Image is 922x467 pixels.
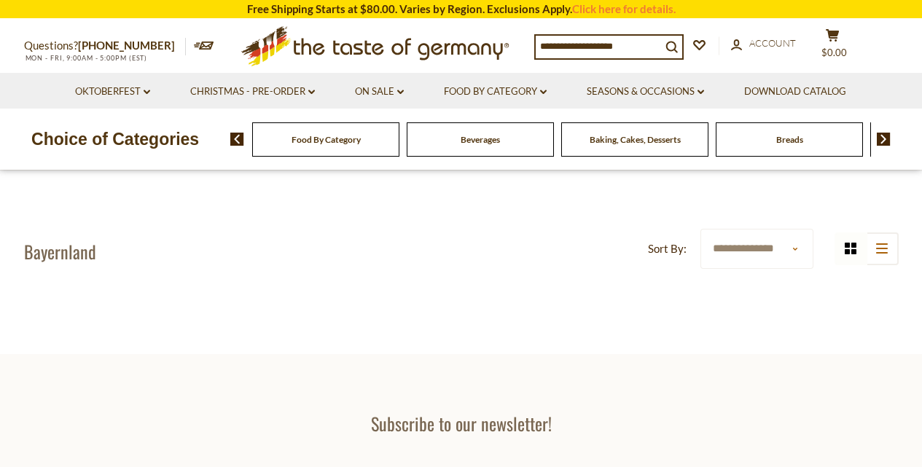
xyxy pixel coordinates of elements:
[355,84,404,100] a: On Sale
[292,134,361,145] a: Food By Category
[590,134,681,145] a: Baking, Cakes, Desserts
[877,133,891,146] img: next arrow
[776,134,803,145] a: Breads
[821,47,847,58] span: $0.00
[78,39,175,52] a: [PHONE_NUMBER]
[24,36,186,55] p: Questions?
[811,28,855,65] button: $0.00
[248,412,675,434] h3: Subscribe to our newsletter!
[230,133,244,146] img: previous arrow
[749,37,796,49] span: Account
[444,84,547,100] a: Food By Category
[744,84,846,100] a: Download Catalog
[190,84,315,100] a: Christmas - PRE-ORDER
[572,2,676,15] a: Click here for details.
[24,54,148,62] span: MON - FRI, 9:00AM - 5:00PM (EST)
[731,36,796,52] a: Account
[75,84,150,100] a: Oktoberfest
[648,240,687,258] label: Sort By:
[587,84,704,100] a: Seasons & Occasions
[24,240,96,262] h1: Bayernland
[461,134,500,145] a: Beverages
